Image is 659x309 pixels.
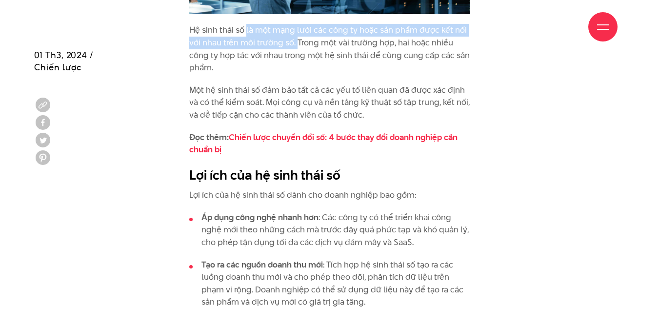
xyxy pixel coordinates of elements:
strong: Áp dụng công nghệ nhanh hơn [201,211,319,223]
li: : Tích hợp hệ sinh thái số tạo ra các luồng doanh thu mới và cho phép theo dõi, phân tích dữ liệu... [189,259,470,309]
a: Chiến lược chuyển đổi số: 4 bước thay đổi doanh nghiệp cần chuẩn bị [189,131,458,156]
li: : Các công ty có thể triển khai công nghệ mới theo những cách mà trước đây quá phức tạp và khó qu... [189,211,470,249]
p: Một hệ sinh thái số đảm bảo tất cả các yếu tố liên quan đã được xác định và có thể kiểm soát. Mọi... [189,84,470,122]
span: 01 Th3, 2024 / Chiến lược [34,49,94,73]
p: Lợi ích của hệ sinh thái số dành cho doanh nghiệp bao gồm: [189,189,470,202]
h2: Lợi ích của hệ sinh thái số [189,166,470,185]
strong: Đọc thêm: [189,131,458,156]
strong: Tạo ra các nguồn doanh thu mới [201,259,323,270]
